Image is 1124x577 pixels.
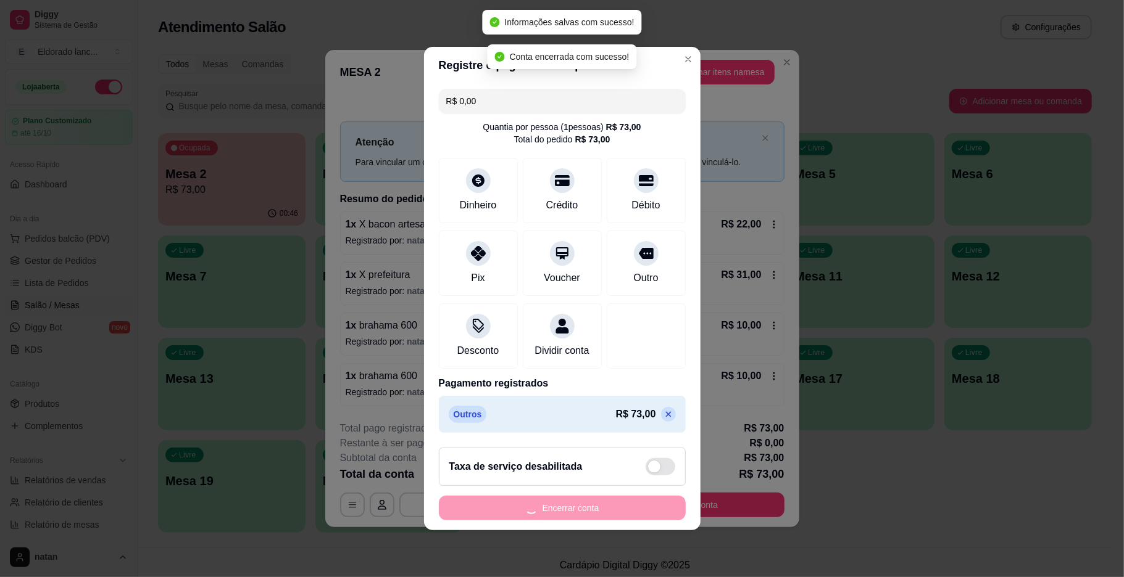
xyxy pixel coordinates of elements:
div: Outro [633,271,658,285]
button: Close [678,49,698,69]
div: Desconto [457,343,499,358]
p: R$ 73,00 [616,407,656,422]
div: R$ 73,00 [575,133,610,145]
div: Débito [631,198,660,213]
span: check-circle [495,52,505,62]
p: Outros [449,406,487,423]
span: check-circle [489,17,499,27]
span: Conta encerrada com sucesso! [510,52,630,62]
header: Registre o pagamento do pedido [424,47,701,84]
div: Total do pedido [514,133,610,145]
div: Quantia por pessoa ( 1 pessoas) [483,121,641,133]
div: Voucher [544,271,580,285]
div: Crédito [546,198,578,213]
span: Informações salvas com sucesso! [504,17,634,27]
div: R$ 73,00 [606,121,641,133]
div: Dinheiro [460,198,497,213]
input: Ex.: hambúrguer de cordeiro [446,89,678,113]
div: Dividir conta [535,343,589,358]
h2: Taxa de serviço desabilitada [449,459,583,474]
div: Pix [471,271,485,285]
p: Pagamento registrados [439,376,686,391]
